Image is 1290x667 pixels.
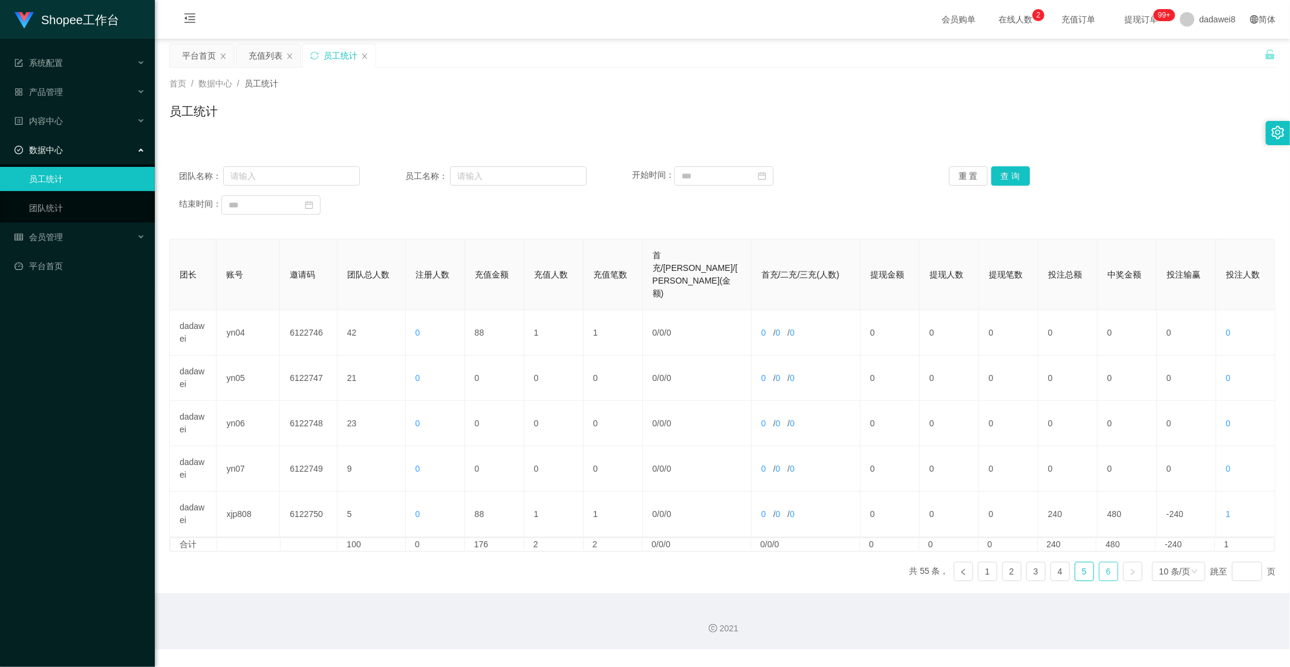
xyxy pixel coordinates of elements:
[761,418,766,428] span: 0
[960,568,967,576] i: 图标: left
[415,509,420,519] span: 0
[790,509,795,519] span: 0
[280,401,337,446] td: 6122748
[337,356,406,401] td: 21
[237,79,239,88] span: /
[406,538,465,551] td: 0
[15,117,23,125] i: 图标: profile
[415,270,449,279] span: 注册人数
[1038,401,1098,446] td: 0
[415,418,420,428] span: 0
[659,373,664,383] span: 0
[465,356,524,401] td: 0
[1038,310,1098,356] td: 0
[170,310,217,356] td: dadawei
[1003,562,1021,581] a: 2
[415,328,420,337] span: 0
[643,446,752,492] td: / /
[182,44,216,67] div: 平台首页
[632,171,674,180] span: 开始时间：
[1226,464,1231,473] span: 0
[659,328,664,337] span: 0
[1026,562,1046,581] li: 3
[979,356,1038,401] td: 0
[15,145,63,155] span: 数据中心
[1098,446,1157,492] td: 0
[1153,9,1175,21] sup: 303
[1167,270,1200,279] span: 投注输赢
[775,373,780,383] span: 0
[15,88,23,96] i: 图标: appstore-o
[1157,492,1216,537] td: -240
[165,622,1280,635] div: 2021
[761,509,766,519] span: 0
[217,446,280,492] td: yn07
[790,464,795,473] span: 0
[653,328,657,337] span: 0
[1038,446,1098,492] td: 0
[920,446,979,492] td: 0
[524,356,584,401] td: 0
[217,310,280,356] td: yn04
[324,44,357,67] div: 员工统计
[475,270,509,279] span: 充值金额
[198,79,232,88] span: 数据中心
[909,562,948,581] li: 共 55 条，
[584,356,643,401] td: 0
[524,538,584,551] td: 2
[1098,492,1157,537] td: 480
[920,310,979,356] td: 0
[169,1,210,39] i: 图标: menu-fold
[643,492,752,537] td: / /
[15,87,63,97] span: 产品管理
[465,446,524,492] td: 0
[593,270,627,279] span: 充值笔数
[659,418,664,428] span: 0
[15,146,23,154] i: 图标: check-circle-o
[978,562,997,581] li: 1
[1075,562,1093,581] a: 5
[920,401,979,446] td: 0
[1226,270,1260,279] span: 投注人数
[1002,562,1021,581] li: 2
[280,310,337,356] td: 6122746
[752,492,861,537] td: / /
[337,401,406,446] td: 23
[1157,356,1216,401] td: 0
[1271,126,1285,139] i: 图标: setting
[643,356,752,401] td: / /
[1250,15,1259,24] i: 图标: global
[584,492,643,537] td: 1
[709,624,717,633] i: 图标: copyright
[415,464,420,473] span: 0
[1118,15,1164,24] span: 提现订单
[223,166,360,186] input: 请输入
[1226,328,1231,337] span: 0
[1191,568,1198,576] i: 图标: down
[280,492,337,537] td: 6122750
[643,310,752,356] td: / /
[347,270,389,279] span: 团队总人数
[15,15,119,24] a: Shopee工作台
[15,59,23,67] i: 图标: form
[930,270,963,279] span: 提现人数
[1129,568,1136,576] i: 图标: right
[220,53,227,60] i: 图标: close
[790,373,795,383] span: 0
[991,166,1030,186] button: 查 询
[659,464,664,473] span: 0
[191,79,194,88] span: /
[524,401,584,446] td: 0
[337,538,406,551] td: 100
[15,254,145,278] a: 图标: dashboard平台首页
[534,270,568,279] span: 充值人数
[775,328,780,337] span: 0
[170,446,217,492] td: dadawei
[280,446,337,492] td: 6122749
[653,418,657,428] span: 0
[524,492,584,537] td: 1
[171,538,217,551] td: 合计
[1051,562,1069,581] a: 4
[1099,562,1118,581] a: 6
